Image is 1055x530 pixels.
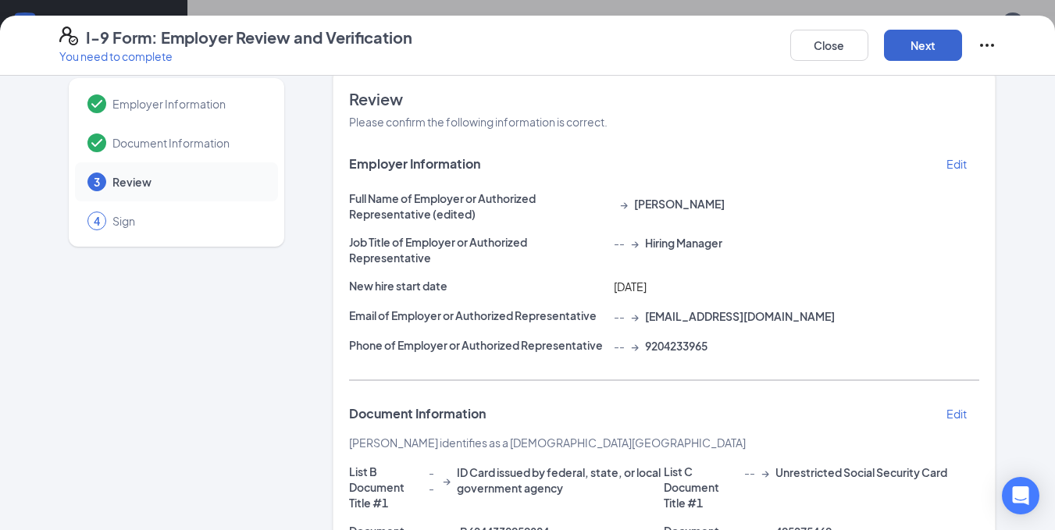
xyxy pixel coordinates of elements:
span: → [620,196,628,212]
span: -- [614,338,625,354]
p: Phone of Employer or Authorized Representative [349,337,608,353]
svg: Checkmark [87,94,106,113]
span: Please confirm the following information is correct. [349,115,608,129]
p: List B Document Title #1 [349,464,423,510]
p: You need to complete [59,48,412,64]
span: 9204233965 [645,338,707,354]
svg: Checkmark [87,133,106,152]
p: Full Name of Employer or Authorized Representative (edited) [349,190,608,222]
span: [EMAIL_ADDRESS][DOMAIN_NAME] [645,308,835,324]
button: Next [884,30,962,61]
span: ID Card issued by federal, state, or local government agency [457,464,665,496]
span: [PERSON_NAME] [634,196,725,212]
span: → [631,235,639,251]
span: → [443,472,451,488]
span: -- [744,464,755,480]
p: Edit [946,406,967,422]
span: Document Information [349,406,486,422]
span: Employer Information [112,96,262,112]
svg: Ellipses [978,36,996,55]
span: → [631,308,639,324]
p: Email of Employer or Authorized Representative [349,308,608,323]
span: [DATE] [614,279,647,293]
span: Unrestricted Social Security Card [775,464,947,480]
span: -- [614,308,625,324]
p: Job Title of Employer or Authorized Representative [349,234,608,265]
p: New hire start date [349,278,608,293]
span: → [631,338,639,354]
span: -- [429,464,436,496]
button: Close [790,30,868,61]
span: Employer Information [349,156,480,172]
h4: I-9 Form: Employer Review and Verification [86,27,412,48]
p: Edit [946,156,967,172]
span: Sign [112,213,262,229]
svg: FormI9EVerifyIcon [59,27,78,45]
span: Document Information [112,135,262,151]
div: Open Intercom Messenger [1002,477,1039,514]
span: Review [349,88,980,110]
span: [PERSON_NAME] identifies as a [DEMOGRAPHIC_DATA][GEOGRAPHIC_DATA] [349,436,746,450]
span: -- [614,235,625,251]
span: Review [112,174,262,190]
p: List C Document Title #1 [664,464,738,510]
span: → [761,464,769,480]
span: Hiring Manager [645,235,722,251]
span: 4 [94,213,100,229]
span: 3 [94,174,100,190]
